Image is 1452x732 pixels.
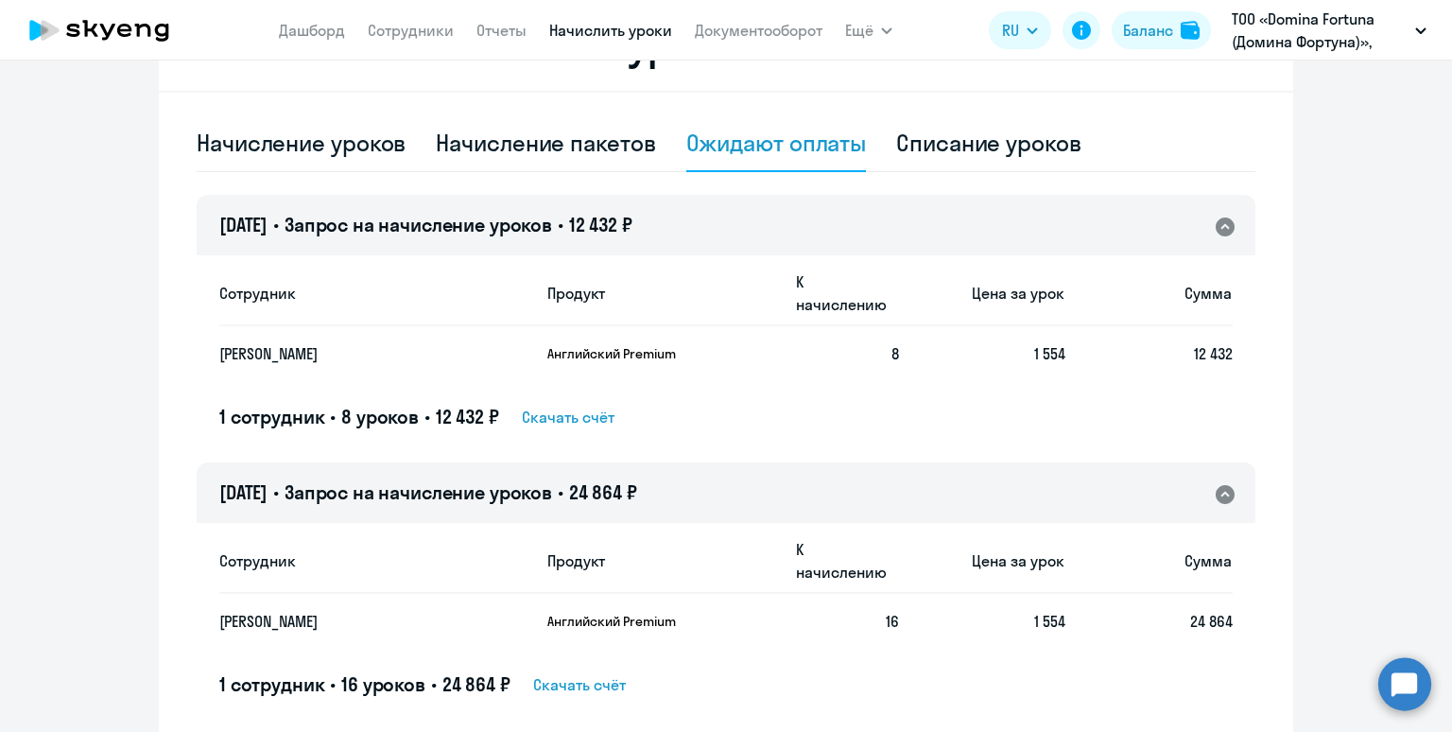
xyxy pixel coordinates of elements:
th: Цена за урок [899,260,1066,326]
span: 16 [886,612,899,631]
th: Сумма [1065,260,1233,326]
th: Продукт [532,528,781,594]
span: Скачать счёт [533,673,626,696]
h2: Начисление и списание уроков [197,23,1255,68]
span: • [330,405,336,428]
span: Скачать счёт [522,406,614,428]
a: Сотрудники [368,21,454,40]
th: Сотрудник [219,528,532,594]
a: Документооборот [695,21,822,40]
div: Начисление пакетов [436,128,655,158]
div: Списание уроков [896,128,1081,158]
span: • [431,672,437,696]
span: 8 уроков [341,405,419,428]
button: Балансbalance [1112,11,1211,49]
p: [PERSON_NAME] [219,611,495,632]
span: RU [1002,19,1019,42]
a: Дашборд [279,21,345,40]
a: Начислить уроки [549,21,672,40]
span: • [424,405,430,428]
span: 12 432 ₽ [436,405,499,428]
p: Английский Premium [547,345,689,362]
button: RU [989,11,1051,49]
p: [PERSON_NAME] [219,343,495,364]
span: [DATE] [219,213,268,236]
span: 8 [891,344,899,363]
th: К начислению [781,528,899,594]
span: • [558,480,563,504]
span: • [273,480,279,504]
img: balance [1181,21,1200,40]
th: Сотрудник [219,260,532,326]
a: Отчеты [476,21,527,40]
th: Сумма [1065,528,1233,594]
button: ТОО «Domina Fortuna (Домина Фортуна)», Домино фортуна предоплата 2025 [1222,8,1436,53]
span: 1 сотрудник [219,672,324,696]
span: • [330,672,336,696]
button: Ещё [845,11,892,49]
span: 24 864 ₽ [569,480,637,504]
span: 24 864 [1190,612,1233,631]
span: Запрос на начисление уроков [285,213,552,236]
span: 1 554 [1034,612,1065,631]
span: 1 сотрудник [219,405,324,428]
span: 12 432 ₽ [569,213,632,236]
span: • [558,213,563,236]
div: Баланс [1123,19,1173,42]
p: ТОО «Domina Fortuna (Домина Фортуна)», Домино фортуна предоплата 2025 [1232,8,1408,53]
span: • [273,213,279,236]
span: 16 уроков [341,672,425,696]
p: Английский Premium [547,613,689,630]
span: 12 432 [1194,344,1233,363]
span: [DATE] [219,480,268,504]
div: Начисление уроков [197,128,406,158]
th: Продукт [532,260,781,326]
th: Цена за урок [899,528,1066,594]
th: К начислению [781,260,899,326]
div: Ожидают оплаты [686,128,867,158]
span: 24 864 ₽ [442,672,510,696]
span: Запрос на начисление уроков [285,480,552,504]
span: Ещё [845,19,873,42]
span: 1 554 [1034,344,1065,363]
